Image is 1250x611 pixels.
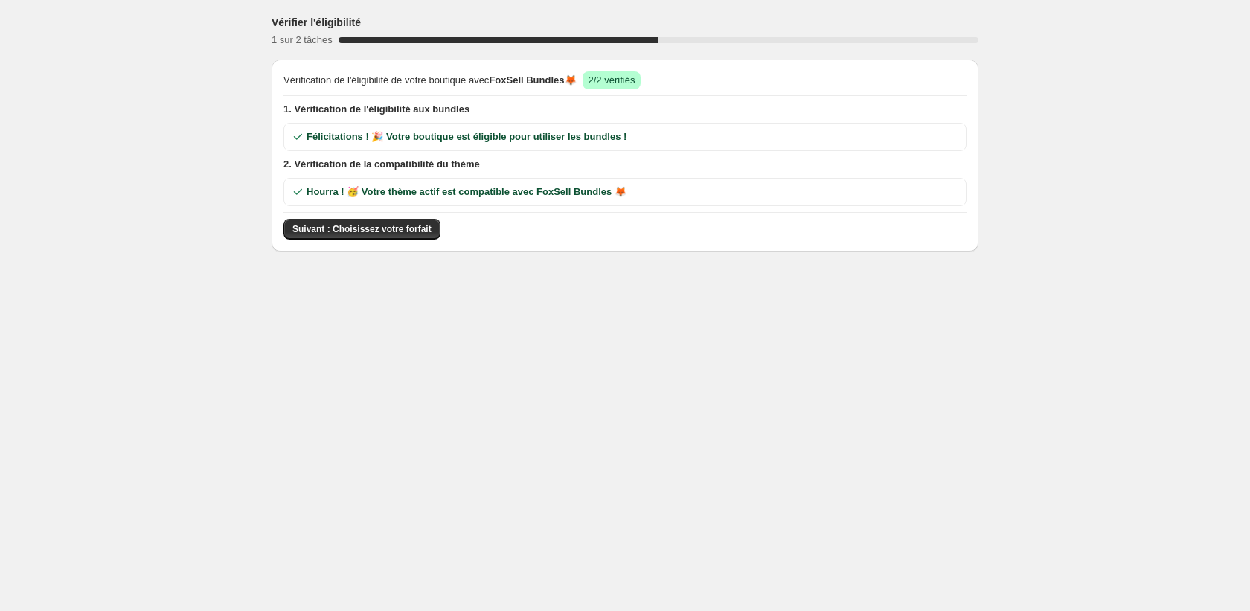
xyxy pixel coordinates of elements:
span: 2. Vérification de la compatibilité du thème [283,157,967,172]
span: Suivant : Choisissez votre forfait [292,223,432,235]
span: Hourra ! 🥳 Votre thème actif est compatible avec FoxSell Bundles 🦊 [307,185,626,199]
span: 2/2 vérifiés [589,74,635,86]
button: Suivant : Choisissez votre forfait [283,219,440,240]
span: 1 sur 2 tâches [272,34,333,45]
span: 1. Vérification de l'éligibilité aux bundles [283,102,967,117]
span: FoxSell Bundles [489,74,564,86]
span: Félicitations ! 🎉 Votre boutique est éligible pour utiliser les bundles ! [307,129,626,144]
span: Vérification de l'éligibilité de votre boutique avec 🦊 [283,73,577,88]
h3: Vérifier l'éligibilité [272,15,361,30]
